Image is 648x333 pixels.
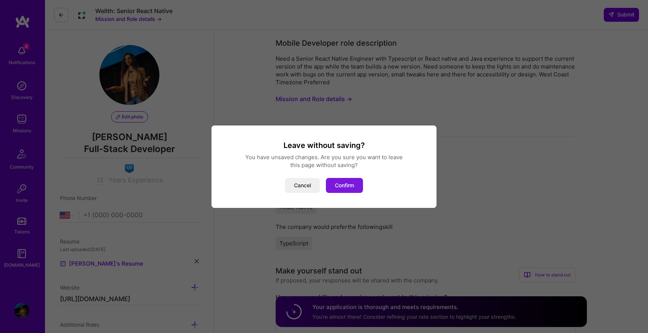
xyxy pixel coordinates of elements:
button: Cancel [285,178,320,193]
h3: Leave without saving? [220,140,427,150]
div: You have unsaved changes. Are you sure you want to leave [220,153,427,161]
div: modal [211,125,436,208]
button: Confirm [326,178,363,193]
div: this page without saving? [220,161,427,169]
